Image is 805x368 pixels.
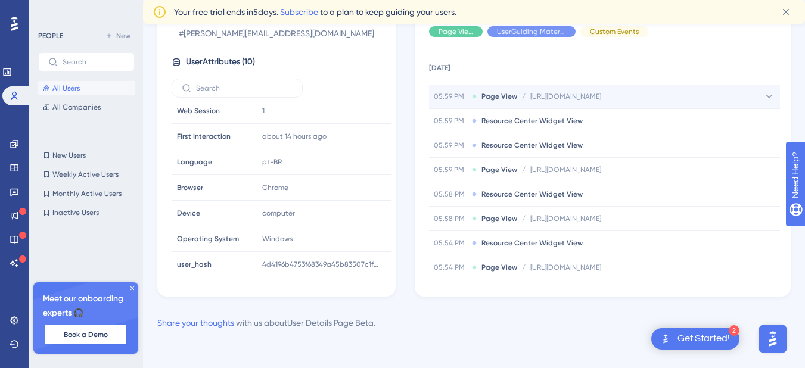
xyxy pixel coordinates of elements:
div: with us about User Details Page Beta . [157,316,375,330]
span: 05.58 PM [434,189,467,199]
span: / [522,263,526,272]
span: Need Help? [28,3,74,17]
span: Resource Center Widget View [481,116,583,126]
span: Language [177,157,212,167]
span: 05.58 PM [434,214,467,223]
span: user_hash [177,260,212,269]
span: # [PERSON_NAME][EMAIL_ADDRESS][DOMAIN_NAME] [172,26,381,40]
span: New [116,31,130,40]
div: 2 [729,325,739,336]
span: computer [262,208,295,218]
span: Resource Center Widget View [481,238,583,248]
span: Monthly Active Users [52,189,122,198]
span: pt-BR [262,157,282,167]
span: Chrome [262,183,288,192]
span: Book a Demo [64,330,108,339]
span: [URL][DOMAIN_NAME] [530,263,601,272]
span: 05.59 PM [434,165,467,174]
button: Book a Demo [45,325,126,344]
span: Web Session [177,106,220,116]
span: All Users [52,83,80,93]
span: [URL][DOMAIN_NAME] [530,92,601,101]
span: Resource Center Widget View [481,189,583,199]
span: Device [177,208,200,218]
span: / [522,214,526,223]
span: Page View [481,263,517,272]
span: User Attributes ( 10 ) [186,55,255,69]
button: Monthly Active Users [38,186,135,201]
iframe: UserGuiding AI Assistant Launcher [755,321,791,357]
img: launcher-image-alternative-text [658,332,673,346]
span: All Companies [52,102,101,112]
span: Page View [481,214,517,223]
input: Search [196,84,293,92]
time: about 14 hours ago [262,132,327,141]
span: Page View [481,92,517,101]
span: Windows [262,234,293,244]
span: / [522,165,526,174]
div: Get Started! [677,332,730,345]
span: 05.59 PM [434,141,467,150]
span: Resource Center Widget View [481,141,583,150]
button: Inactive Users [38,205,135,220]
input: Search [63,58,125,66]
a: Subscribe [280,7,318,17]
span: Browser [177,183,203,192]
td: [DATE] [429,46,780,85]
span: Page View [439,27,473,36]
button: All Companies [38,100,135,114]
span: [URL][DOMAIN_NAME] [530,214,601,223]
span: 1 [262,106,265,116]
button: All Users [38,81,135,95]
button: Weekly Active Users [38,167,135,182]
span: New Users [52,151,86,160]
div: PEOPLE [38,31,63,40]
button: New [101,29,135,43]
span: 05.54 PM [434,263,467,272]
span: 05.59 PM [434,92,467,101]
a: Share your thoughts [157,318,234,328]
button: New Users [38,148,135,163]
span: Inactive Users [52,208,99,217]
span: 4d4196b4753f68349a45b83507c1f06debf23a4a917188cf6cd8f7b4d0a2dd1e [262,260,381,269]
div: Open Get Started! checklist, remaining modules: 2 [651,328,739,350]
span: / [522,92,526,101]
span: Custom Events [590,27,639,36]
span: Meet our onboarding experts 🎧 [43,292,129,320]
span: 05.54 PM [434,238,467,248]
span: Operating System [177,234,239,244]
span: Your free trial ends in 5 days. to a plan to keep guiding your users. [174,5,456,19]
span: [URL][DOMAIN_NAME] [530,165,601,174]
span: 05.59 PM [434,116,467,126]
span: Weekly Active Users [52,170,119,179]
span: Page View [481,165,517,174]
span: UserGuiding Material [497,27,566,36]
span: First Interaction [177,132,231,141]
